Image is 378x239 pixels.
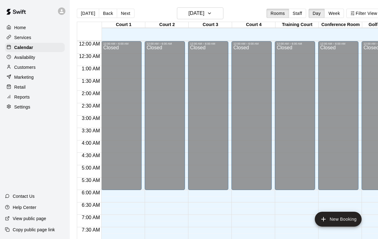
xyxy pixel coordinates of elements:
div: 12:00 AM – 6:00 AM: Closed [145,41,185,190]
span: 3:00 AM [80,116,102,121]
div: Closed [320,45,357,192]
p: View public page [13,215,46,222]
span: 4:30 AM [80,153,102,158]
div: 12:00 AM – 6:00 AM: Closed [101,41,142,190]
div: 12:00 AM – 6:00 AM: Closed [231,41,272,190]
div: Court 4 [232,22,275,28]
button: Day [309,9,325,18]
span: 6:00 AM [80,190,102,195]
p: Marketing [14,74,34,80]
span: 7:00 AM [80,215,102,220]
p: Contact Us [13,193,35,199]
a: Services [5,33,65,42]
a: Home [5,23,65,32]
div: Conference Room [319,22,362,28]
div: 12:00 AM – 6:00 AM [320,42,357,45]
div: Closed [103,45,140,192]
p: Services [14,34,31,41]
span: 5:30 AM [80,178,102,183]
span: 12:00 AM [77,41,102,46]
div: 12:00 AM – 6:00 AM [277,42,313,45]
button: [DATE] [177,7,223,19]
button: Back [99,9,117,18]
p: Settings [14,104,30,110]
a: Availability [5,53,65,62]
div: 12:00 AM – 6:00 AM [103,42,140,45]
p: Home [14,24,26,31]
button: [DATE] [77,9,99,18]
button: Staff [289,9,306,18]
div: 12:00 AM – 6:00 AM: Closed [275,41,315,190]
a: Calendar [5,43,65,52]
span: 7:30 AM [80,227,102,232]
div: Closed [190,45,226,192]
h6: [DATE] [188,9,204,18]
div: Court 3 [189,22,232,28]
div: 12:00 AM – 6:00 AM [147,42,183,45]
p: Copy public page link [13,227,55,233]
span: 1:00 AM [80,66,102,71]
a: Settings [5,102,65,112]
span: 4:00 AM [80,140,102,146]
span: 6:30 AM [80,202,102,208]
p: Help Center [13,204,36,210]
a: Retail [5,82,65,92]
button: add [315,212,362,227]
p: Reports [14,94,30,100]
button: Rooms [266,9,289,18]
span: 2:00 AM [80,91,102,96]
div: Court 2 [145,22,189,28]
p: Availability [14,54,35,60]
div: Closed [277,45,313,192]
span: 2:30 AM [80,103,102,108]
div: 12:00 AM – 6:00 AM [233,42,270,45]
p: Retail [14,84,26,90]
p: Calendar [14,44,33,51]
span: 1:30 AM [80,78,102,84]
p: Customers [14,64,36,70]
div: Closed [233,45,270,192]
a: Reports [5,92,65,102]
a: Customers [5,63,65,72]
div: 12:00 AM – 6:00 AM: Closed [188,41,228,190]
span: 5:00 AM [80,165,102,170]
div: Closed [147,45,183,192]
div: Court 1 [102,22,145,28]
div: Training Court [275,22,319,28]
button: Week [324,9,344,18]
span: 3:30 AM [80,128,102,133]
a: Marketing [5,73,65,82]
div: 12:00 AM – 6:00 AM: Closed [318,41,358,190]
span: 12:30 AM [77,54,102,59]
div: 12:00 AM – 6:00 AM [190,42,226,45]
button: Next [117,9,134,18]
